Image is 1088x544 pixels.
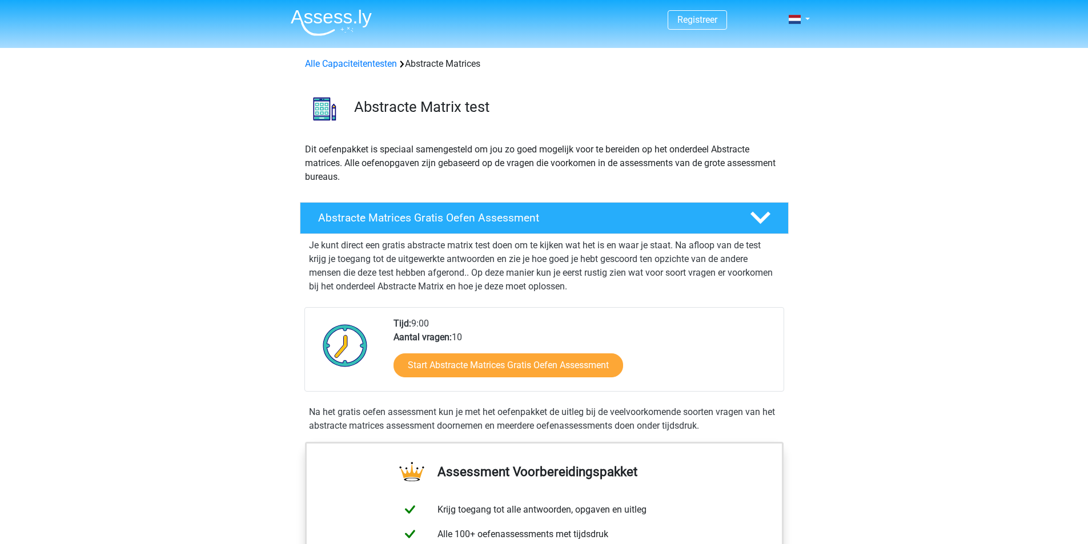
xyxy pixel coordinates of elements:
img: Assessly [291,9,372,36]
a: Alle Capaciteitentesten [305,58,397,69]
div: 9:00 10 [385,317,783,391]
a: Registreer [677,14,717,25]
h3: Abstracte Matrix test [354,98,780,116]
a: Abstracte Matrices Gratis Oefen Assessment [295,202,793,234]
b: Aantal vragen: [394,332,452,342]
h4: Abstracte Matrices Gratis Oefen Assessment [318,211,732,224]
a: Start Abstracte Matrices Gratis Oefen Assessment [394,353,623,377]
p: Dit oefenpakket is speciaal samengesteld om jou zo goed mogelijk voor te bereiden op het onderdee... [305,143,784,184]
b: Tijd: [394,318,411,329]
div: Abstracte Matrices [300,57,788,71]
p: Je kunt direct een gratis abstracte matrix test doen om te kijken wat het is en waar je staat. Na... [309,239,780,293]
img: Klok [316,317,374,374]
div: Na het gratis oefen assessment kun je met het oefenpakket de uitleg bij de veelvoorkomende soorte... [304,405,784,433]
img: abstracte matrices [300,84,349,133]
